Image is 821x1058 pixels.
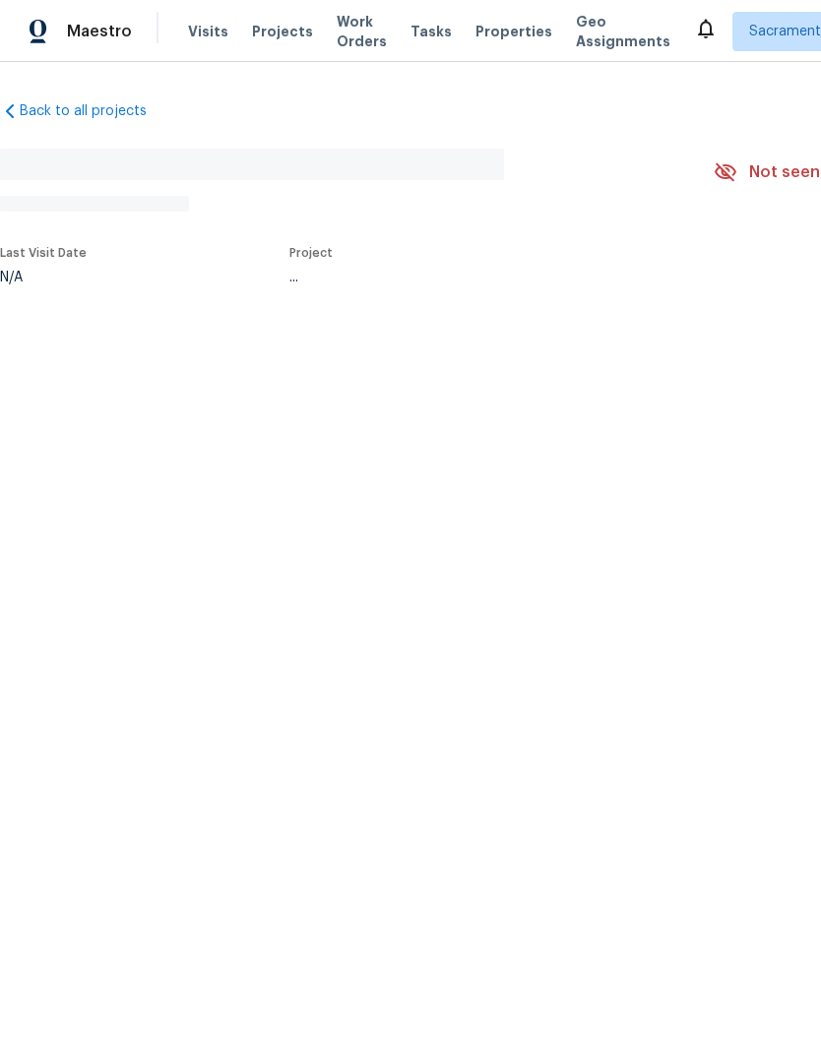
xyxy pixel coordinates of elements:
[188,22,228,41] span: Visits
[252,22,313,41] span: Projects
[337,12,387,51] span: Work Orders
[289,271,667,284] div: ...
[576,12,670,51] span: Geo Assignments
[410,25,452,38] span: Tasks
[475,22,552,41] span: Properties
[289,247,333,259] span: Project
[67,22,132,41] span: Maestro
